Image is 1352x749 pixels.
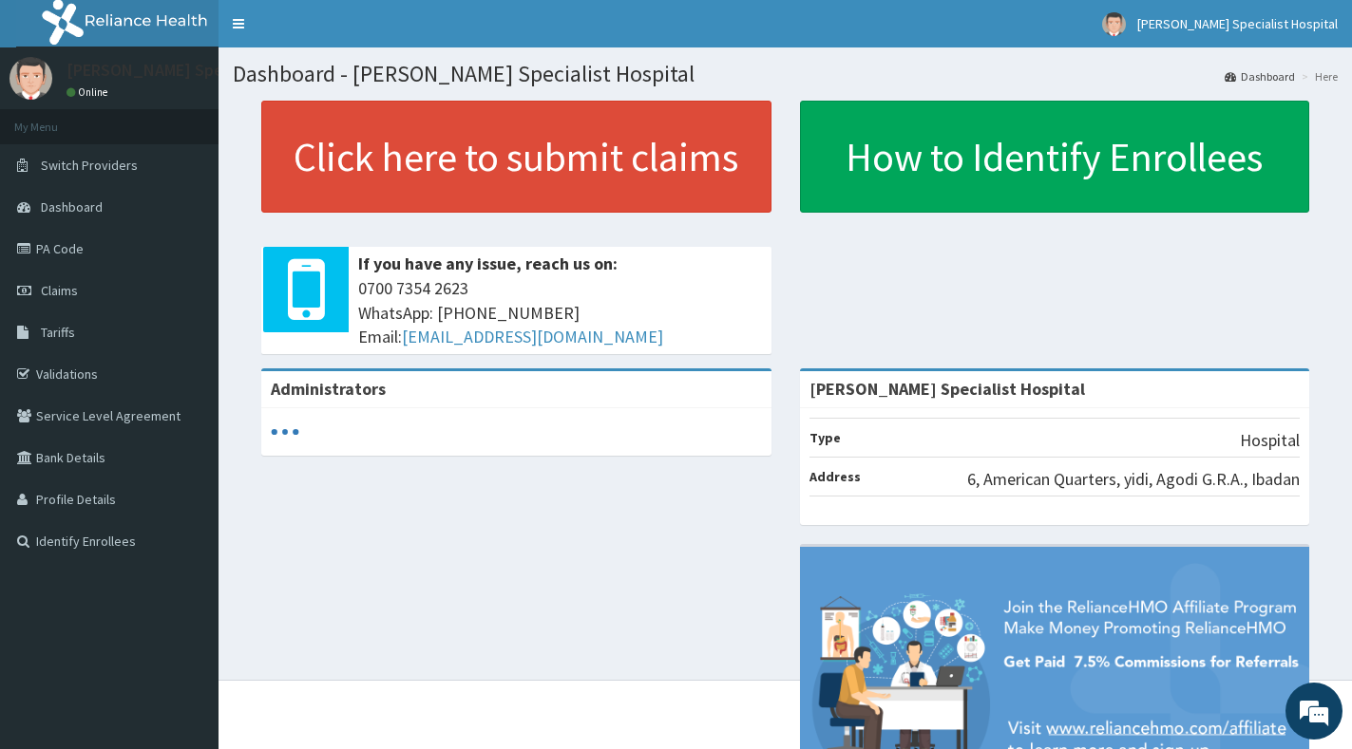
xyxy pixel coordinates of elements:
[358,276,762,349] span: 0700 7354 2623 WhatsApp: [PHONE_NUMBER] Email:
[809,468,861,485] b: Address
[809,429,841,446] b: Type
[41,324,75,341] span: Tariffs
[809,378,1085,400] strong: [PERSON_NAME] Specialist Hospital
[967,467,1300,492] p: 6, American Quarters, yidi, Agodi G.R.A., Ibadan
[800,101,1310,213] a: How to Identify Enrollees
[41,198,103,215] span: Dashboard
[41,157,138,174] span: Switch Providers
[41,282,78,299] span: Claims
[233,62,1338,86] h1: Dashboard - [PERSON_NAME] Specialist Hospital
[1137,15,1338,32] span: [PERSON_NAME] Specialist Hospital
[10,57,52,100] img: User Image
[67,62,334,79] p: [PERSON_NAME] Specialist Hospital
[358,253,618,274] b: If you have any issue, reach us on:
[271,418,299,446] svg: audio-loading
[1225,68,1295,84] a: Dashboard
[402,326,663,347] a: [EMAIL_ADDRESS][DOMAIN_NAME]
[1297,68,1338,84] li: Here
[261,101,771,213] a: Click here to submit claims
[1240,428,1300,453] p: Hospital
[1102,12,1126,36] img: User Image
[67,85,112,99] a: Online
[271,378,386,400] b: Administrators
